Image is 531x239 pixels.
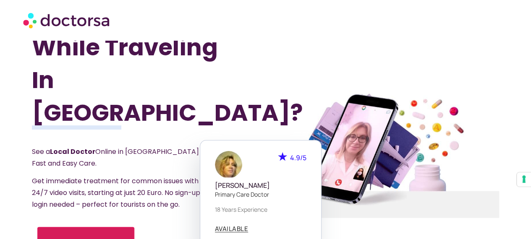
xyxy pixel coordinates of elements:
[215,190,306,199] p: Primary care doctor
[50,147,95,156] strong: Local Doctor
[32,176,209,209] span: Get immediate treatment for common issues with 24/7 video visits, starting at just 20 Euro. No si...
[215,226,248,232] a: AVAILABLE
[517,172,531,187] button: Your consent preferences for tracking technologies
[215,182,306,190] h5: [PERSON_NAME]
[32,147,205,168] span: See a Online in [GEOGRAPHIC_DATA] – Fast and Easy Care.
[290,153,306,162] span: 4.9/5
[215,205,306,214] p: 18 years experience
